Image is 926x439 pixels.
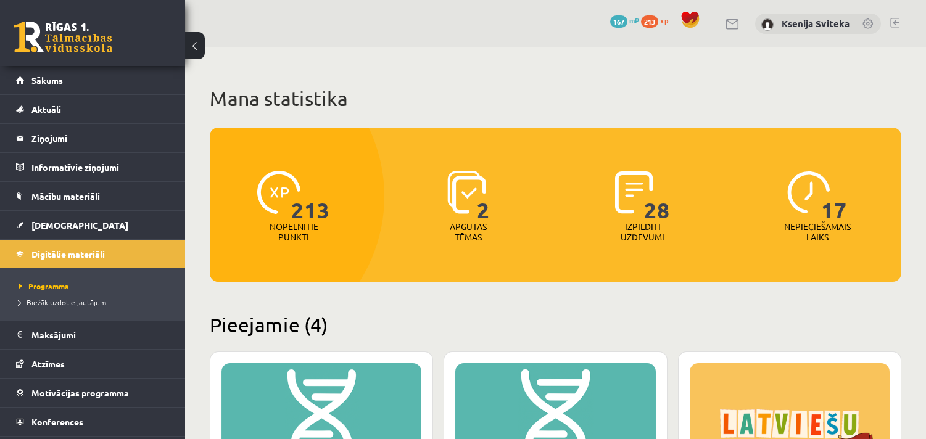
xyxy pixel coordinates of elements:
[19,281,69,291] span: Programma
[447,171,486,214] img: icon-learned-topics-4a711ccc23c960034f471b6e78daf4a3bad4a20eaf4de84257b87e66633f6470.svg
[31,75,63,86] span: Sākums
[16,124,170,152] a: Ziņojumi
[31,191,100,202] span: Mācību materiāli
[19,297,173,308] a: Biežāk uzdotie jautājumi
[19,297,108,307] span: Biežāk uzdotie jautājumi
[444,221,492,242] p: Apgūtās tēmas
[31,153,170,181] legend: Informatīvie ziņojumi
[610,15,627,28] span: 167
[610,15,639,25] a: 167 mP
[19,281,173,292] a: Programma
[477,171,490,221] span: 2
[16,95,170,123] a: Aktuāli
[210,313,901,337] h2: Pieejamie (4)
[615,171,653,214] img: icon-completed-tasks-ad58ae20a441b2904462921112bc710f1caf180af7a3daa7317a5a94f2d26646.svg
[14,22,112,52] a: Rīgas 1. Tālmācības vidusskola
[761,18,774,31] img: Ksenija Sviteka
[16,408,170,436] a: Konferences
[660,15,668,25] span: xp
[210,86,901,111] h1: Mana statistika
[31,248,105,260] span: Digitālie materiāli
[16,66,170,94] a: Sākums
[821,171,847,221] span: 17
[31,321,170,349] legend: Maksājumi
[16,211,170,239] a: [DEMOGRAPHIC_DATA]
[31,416,83,427] span: Konferences
[16,182,170,210] a: Mācību materiāli
[787,171,830,214] img: icon-clock-7be60019b62300814b6bd22b8e044499b485619524d84068768e800edab66f18.svg
[619,221,667,242] p: Izpildīti uzdevumi
[784,221,851,242] p: Nepieciešamais laiks
[16,350,170,378] a: Atzīmes
[641,15,658,28] span: 213
[31,387,129,398] span: Motivācijas programma
[291,171,330,221] span: 213
[629,15,639,25] span: mP
[16,240,170,268] a: Digitālie materiāli
[31,124,170,152] legend: Ziņojumi
[782,17,850,30] a: Ksenija Sviteka
[270,221,318,242] p: Nopelnītie punkti
[31,104,61,115] span: Aktuāli
[16,153,170,181] a: Informatīvie ziņojumi
[257,171,300,214] img: icon-xp-0682a9bc20223a9ccc6f5883a126b849a74cddfe5390d2b41b4391c66f2066e7.svg
[644,171,670,221] span: 28
[16,379,170,407] a: Motivācijas programma
[641,15,674,25] a: 213 xp
[31,358,65,369] span: Atzīmes
[31,219,128,231] span: [DEMOGRAPHIC_DATA]
[16,321,170,349] a: Maksājumi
